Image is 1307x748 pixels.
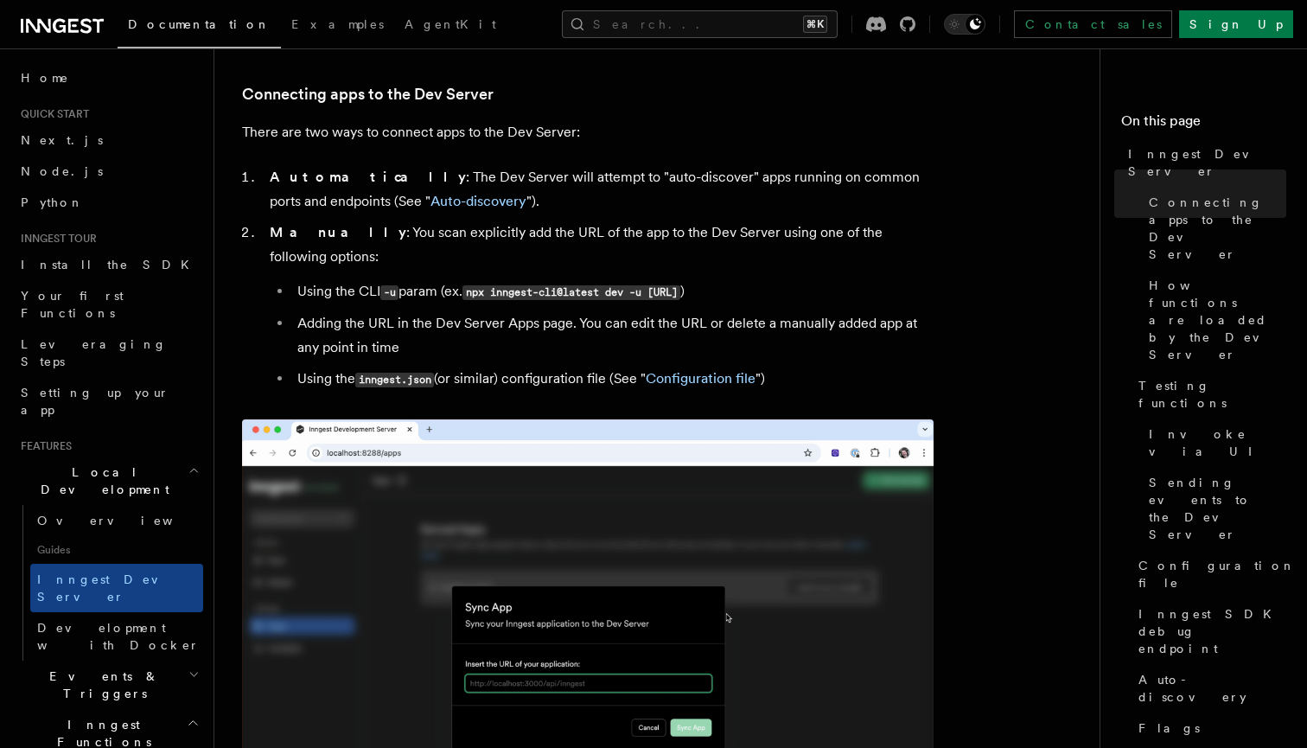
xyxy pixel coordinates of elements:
a: Contact sales [1014,10,1172,38]
a: Inngest Dev Server [1121,138,1286,187]
li: Using the (or similar) configuration file (See " ") [292,367,934,392]
button: Toggle dark mode [944,14,985,35]
span: Features [14,439,72,453]
code: -u [380,285,398,300]
span: Examples [291,17,384,31]
a: Testing functions [1132,370,1286,419]
span: Documentation [128,17,271,31]
span: Inngest tour [14,232,97,246]
span: Development with Docker [37,621,200,652]
span: Node.js [21,164,103,178]
span: Install the SDK [21,258,200,272]
li: : You scan explicitly add the URL of the app to the Dev Server using one of the following options: [265,221,934,392]
span: Setting up your app [21,386,169,417]
a: Your first Functions [14,280,203,329]
span: Quick start [14,107,89,121]
span: Next.js [21,133,103,147]
span: Inngest Dev Server [1128,145,1286,180]
a: Next.js [14,125,203,156]
button: Events & Triggers [14,661,203,709]
span: Overview [37,514,215,527]
button: Search...⌘K [562,10,838,38]
span: Connecting apps to the Dev Server [1149,194,1286,263]
a: Configuration file [646,370,756,387]
a: Connecting apps to the Dev Server [242,82,494,106]
span: Invoke via UI [1149,425,1286,460]
a: Python [14,187,203,218]
strong: Manually [270,224,406,240]
a: How functions are loaded by the Dev Server [1142,270,1286,370]
li: : The Dev Server will attempt to "auto-discover" apps running on common ports and endpoints (See ... [265,165,934,214]
span: Flags [1138,719,1200,737]
span: Python [21,195,84,209]
a: Inngest Dev Server [30,564,203,612]
strong: Automatically [270,169,466,185]
a: Home [14,62,203,93]
a: Development with Docker [30,612,203,661]
div: Local Development [14,505,203,661]
span: Inngest Dev Server [37,572,185,604]
span: Configuration file [1138,557,1296,591]
span: Leveraging Steps [21,337,167,368]
span: Events & Triggers [14,668,188,702]
span: Your first Functions [21,289,124,320]
a: Setting up your app [14,377,203,425]
span: Sending events to the Dev Server [1149,474,1286,543]
a: Leveraging Steps [14,329,203,377]
a: Node.js [14,156,203,187]
a: Connecting apps to the Dev Server [1142,187,1286,270]
a: Examples [281,5,394,47]
span: Local Development [14,464,188,498]
kbd: ⌘K [803,16,827,33]
p: There are two ways to connect apps to the Dev Server: [242,120,934,144]
code: npx inngest-cli@latest dev -u [URL] [462,285,680,300]
h4: On this page [1121,111,1286,138]
a: Flags [1132,713,1286,744]
li: Adding the URL in the Dev Server Apps page. You can edit the URL or delete a manually added app a... [292,311,934,360]
li: Using the CLI param (ex. ) [292,279,934,304]
span: AgentKit [405,17,496,31]
a: Sending events to the Dev Server [1142,467,1286,550]
a: AgentKit [394,5,507,47]
a: Auto-discovery [430,193,526,209]
button: Local Development [14,457,203,505]
span: Inngest SDK debug endpoint [1138,605,1286,657]
span: Auto-discovery [1138,671,1286,706]
a: Install the SDK [14,249,203,280]
a: Invoke via UI [1142,419,1286,467]
span: Home [21,69,69,86]
a: Overview [30,505,203,536]
a: Documentation [118,5,281,48]
span: How functions are loaded by the Dev Server [1149,277,1286,363]
a: Auto-discovery [1132,664,1286,713]
a: Inngest SDK debug endpoint [1132,598,1286,664]
span: Testing functions [1138,377,1286,412]
a: Configuration file [1132,550,1286,598]
a: Sign Up [1179,10,1293,38]
span: Guides [30,536,203,564]
code: inngest.json [355,373,434,387]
